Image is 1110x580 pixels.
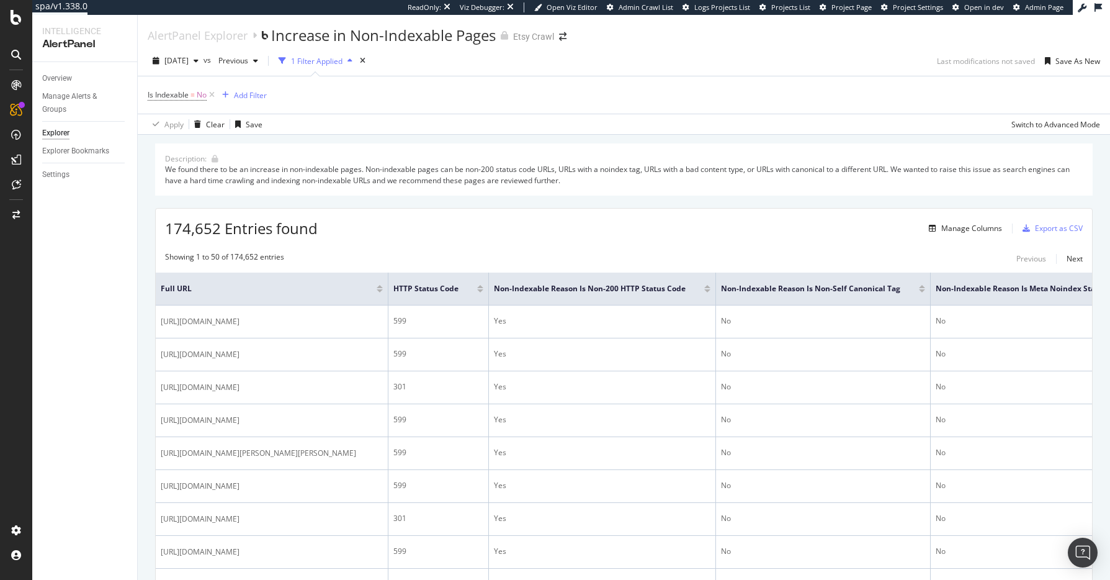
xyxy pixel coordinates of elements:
a: Overview [42,72,128,85]
a: Manage Alerts & Groups [42,90,128,116]
div: No [721,381,925,392]
button: Previous [213,51,263,71]
div: Yes [494,414,710,425]
div: 301 [393,381,483,392]
span: [URL][DOMAIN_NAME][PERSON_NAME][PERSON_NAME] [161,447,356,460]
div: ReadOnly: [408,2,441,12]
div: Open Intercom Messenger [1068,538,1098,568]
div: Intelligence [42,25,127,37]
a: Admin Crawl List [607,2,673,12]
span: [URL][DOMAIN_NAME] [161,381,239,394]
a: AlertPanel Explorer [148,29,248,42]
span: [URL][DOMAIN_NAME] [161,480,239,492]
a: Logs Projects List [683,2,750,12]
div: Yes [494,381,710,392]
div: 599 [393,546,483,557]
div: No [721,315,925,327]
button: Previous [1016,251,1046,266]
div: Settings [42,168,69,181]
div: Explorer [42,127,69,140]
a: Admin Page [1013,2,1063,12]
div: Manage Columns [941,223,1002,233]
span: [URL][DOMAIN_NAME] [161,513,239,525]
span: HTTP Status Code [393,283,459,294]
div: No [721,414,925,425]
span: [URL][DOMAIN_NAME] [161,348,239,361]
div: No [721,513,925,524]
div: Explorer Bookmarks [42,145,109,158]
div: Yes [494,447,710,458]
span: Project Page [831,2,872,12]
a: Explorer [42,127,128,140]
div: Description: [165,153,207,164]
div: 301 [393,513,483,524]
div: No [721,447,925,458]
button: Manage Columns [924,221,1002,236]
span: No [197,86,207,104]
span: Logs Projects List [694,2,750,12]
span: Admin Crawl List [619,2,673,12]
div: Yes [494,480,710,491]
div: Save [246,119,262,130]
div: Last modifications not saved [937,56,1035,66]
button: Switch to Advanced Mode [1006,114,1100,134]
span: Non-Indexable Reason is Non-Self Canonical Tag [721,283,900,294]
button: Export as CSV [1018,219,1083,238]
div: Viz Debugger: [460,2,504,12]
span: Full URL [161,283,358,294]
div: times [357,55,368,67]
div: 599 [393,480,483,491]
button: [DATE] [148,51,204,71]
div: 599 [393,348,483,360]
span: 174,652 Entries found [165,218,318,238]
span: = [190,89,195,100]
div: Etsy Crawl [513,30,554,43]
span: Projects List [771,2,810,12]
button: Apply [148,114,184,134]
button: 1 Filter Applied [274,51,357,71]
button: Add Filter [217,88,267,102]
div: 1 Filter Applied [291,56,342,66]
div: Add Filter [234,90,267,101]
span: Non-Indexable Reason is Non-200 HTTP Status Code [494,283,686,294]
a: Settings [42,168,128,181]
a: Project Page [820,2,872,12]
div: Yes [494,315,710,327]
button: Save [230,114,262,134]
button: Clear [189,114,225,134]
span: Open in dev [964,2,1004,12]
div: Yes [494,513,710,524]
div: Increase in Non-Indexable Pages [271,25,496,46]
span: Admin Page [1025,2,1063,12]
div: Apply [164,119,184,130]
a: Open Viz Editor [534,2,598,12]
div: arrow-right-arrow-left [559,32,566,41]
div: Export as CSV [1035,223,1083,233]
div: Switch to Advanced Mode [1011,119,1100,130]
div: Showing 1 to 50 of 174,652 entries [165,251,284,266]
div: No [721,480,925,491]
div: Clear [206,119,225,130]
div: Save As New [1055,56,1100,66]
span: 2025 Sep. 23rd [164,55,189,66]
span: Is Indexable [148,89,189,100]
div: AlertPanel [42,37,127,52]
div: Yes [494,348,710,360]
span: Previous [213,55,248,66]
div: No [721,546,925,557]
div: 599 [393,315,483,327]
span: Non-Indexable Reason is Meta noindex Status [936,283,1107,294]
a: Projects List [759,2,810,12]
div: 599 [393,447,483,458]
button: Save As New [1040,51,1100,71]
div: Next [1067,253,1083,264]
div: We found there to be an increase in non-indexable pages. Non-indexable pages can be non-200 statu... [165,164,1083,185]
a: Open in dev [952,2,1004,12]
div: Overview [42,72,72,85]
span: vs [204,55,213,65]
span: [URL][DOMAIN_NAME] [161,546,239,558]
span: [URL][DOMAIN_NAME] [161,315,239,328]
div: 599 [393,414,483,425]
div: Manage Alerts & Groups [42,90,117,116]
